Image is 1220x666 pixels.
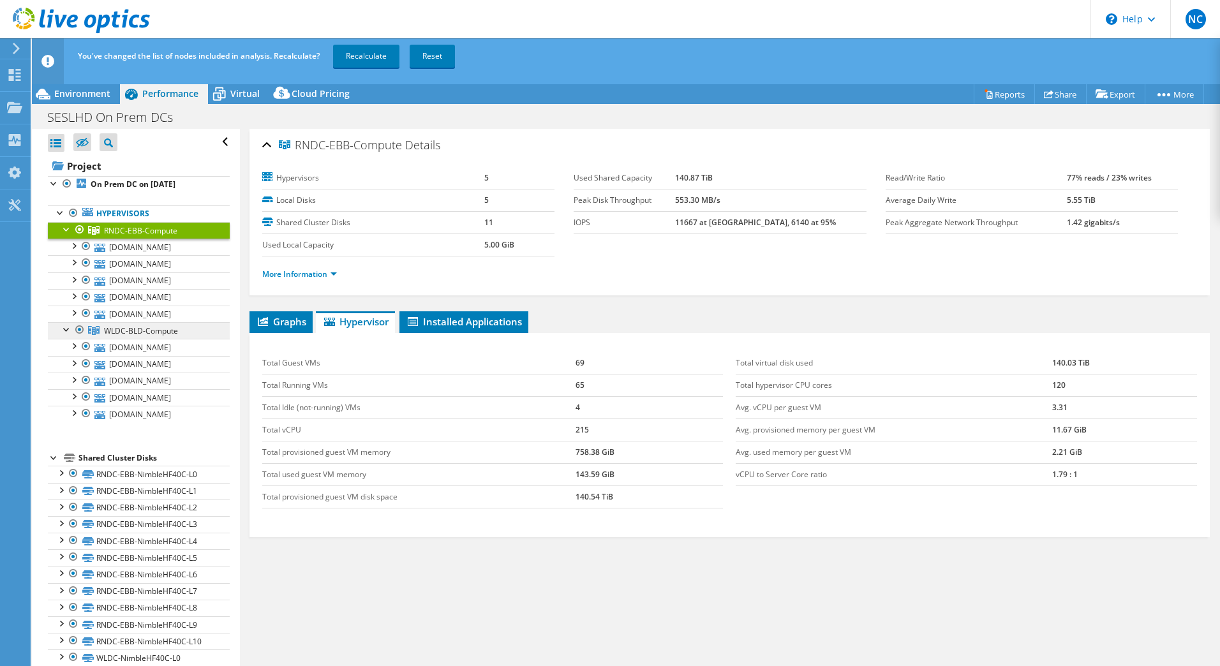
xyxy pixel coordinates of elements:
a: [DOMAIN_NAME] [48,373,230,389]
label: Average Daily Write [886,194,1067,207]
td: Avg. vCPU per guest VM [736,396,1052,418]
div: Shared Cluster Disks [78,450,230,466]
td: 65 [576,374,724,396]
span: Graphs [256,315,306,328]
td: Total Guest VMs [262,352,576,374]
a: [DOMAIN_NAME] [48,389,230,406]
b: 5.00 GiB [484,239,514,250]
td: 4 [576,396,724,418]
label: Peak Aggregate Network Throughput [886,216,1067,229]
td: Total used guest VM memory [262,463,576,485]
td: Total hypervisor CPU cores [736,374,1052,396]
span: RNDC-EBB-Compute [104,225,177,236]
span: Environment [54,87,110,100]
a: [DOMAIN_NAME] [48,306,230,322]
td: 1.79 : 1 [1052,463,1197,485]
td: 2.21 GiB [1052,441,1197,463]
td: 69 [576,352,724,374]
span: Performance [142,87,198,100]
a: Project [48,156,230,176]
a: Reset [410,45,455,68]
svg: \n [1106,13,1117,25]
a: RNDC-EBB-NimbleHF40C-L7 [48,583,230,600]
label: Local Disks [262,194,484,207]
b: 77% reads / 23% writes [1067,172,1152,183]
a: Export [1086,84,1145,104]
td: 120 [1052,374,1197,396]
td: Total vCPU [262,418,576,441]
a: Recalculate [333,45,399,68]
a: More [1145,84,1204,104]
td: Total Running VMs [262,374,576,396]
b: 5 [484,195,489,205]
td: 11.67 GiB [1052,418,1197,441]
a: Share [1034,84,1087,104]
td: 140.54 TiB [576,485,724,508]
td: 3.31 [1052,396,1197,418]
a: RNDC-EBB-NimbleHF40C-L1 [48,483,230,500]
td: 215 [576,418,724,441]
b: 11667 at [GEOGRAPHIC_DATA], 6140 at 95% [675,217,836,228]
a: RNDC-EBB-NimbleHF40C-L9 [48,616,230,633]
label: Shared Cluster Disks [262,216,484,229]
a: [DOMAIN_NAME] [48,239,230,255]
span: Cloud Pricing [292,87,350,100]
td: Avg. provisioned memory per guest VM [736,418,1052,441]
span: Installed Applications [406,315,522,328]
td: Total Idle (not-running) VMs [262,396,576,418]
b: 140.87 TiB [675,172,713,183]
span: WLDC-BLD-Compute [104,325,178,336]
td: Total provisioned guest VM disk space [262,485,576,508]
label: Used Local Capacity [262,239,484,251]
a: WLDC-BLD-Compute [48,322,230,339]
a: [DOMAIN_NAME] [48,289,230,306]
td: 143.59 GiB [576,463,724,485]
a: RNDC-EBB-NimbleHF40C-L0 [48,466,230,482]
label: Used Shared Capacity [574,172,674,184]
a: RNDC-EBB-Compute [48,222,230,239]
span: Hypervisor [322,315,389,328]
label: Read/Write Ratio [886,172,1067,184]
b: On Prem DC on [DATE] [91,179,175,189]
a: [DOMAIN_NAME] [48,339,230,355]
a: RNDC-EBB-NimbleHF40C-L4 [48,533,230,549]
label: Peak Disk Throughput [574,194,674,207]
a: More Information [262,269,337,279]
a: RNDC-EBB-NimbleHF40C-L3 [48,516,230,533]
a: RNDC-EBB-NimbleHF40C-L5 [48,549,230,566]
td: 140.03 TiB [1052,352,1197,374]
a: [DOMAIN_NAME] [48,356,230,373]
a: Reports [974,84,1035,104]
span: Virtual [230,87,260,100]
b: 5 [484,172,489,183]
a: On Prem DC on [DATE] [48,176,230,193]
td: Total provisioned guest VM memory [262,441,576,463]
a: RNDC-EBB-NimbleHF40C-L2 [48,500,230,516]
b: 5.55 TiB [1067,195,1096,205]
b: 553.30 MB/s [675,195,720,205]
a: WLDC-NimbleHF40C-L0 [48,649,230,666]
a: [DOMAIN_NAME] [48,255,230,272]
h1: SESLHD On Prem DCs [41,110,193,124]
span: NC [1186,9,1206,29]
label: Hypervisors [262,172,484,184]
td: vCPU to Server Core ratio [736,463,1052,485]
a: RNDC-EBB-NimbleHF40C-L6 [48,566,230,582]
a: [DOMAIN_NAME] [48,272,230,289]
a: [DOMAIN_NAME] [48,406,230,422]
a: Hypervisors [48,205,230,222]
span: RNDC-EBB-Compute [279,139,402,152]
a: RNDC-EBB-NimbleHF40C-L8 [48,600,230,616]
b: 11 [484,217,493,228]
span: You've changed the list of nodes included in analysis. Recalculate? [78,50,320,61]
td: Total virtual disk used [736,352,1052,374]
a: RNDC-EBB-NimbleHF40C-L10 [48,633,230,649]
td: Avg. used memory per guest VM [736,441,1052,463]
b: 1.42 gigabits/s [1067,217,1120,228]
td: 758.38 GiB [576,441,724,463]
span: Details [405,137,440,152]
label: IOPS [574,216,674,229]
